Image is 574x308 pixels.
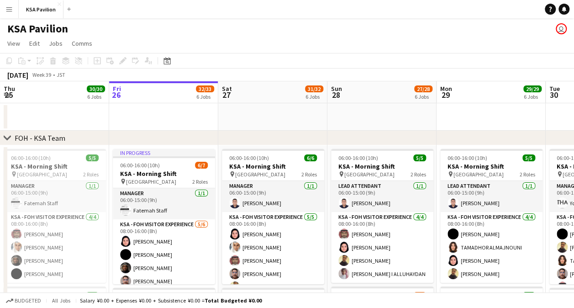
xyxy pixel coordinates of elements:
span: 06:00-16:00 (10h) [338,154,378,161]
span: [GEOGRAPHIC_DATA] [235,171,285,178]
a: View [4,37,24,49]
span: 30/30 [87,85,105,92]
span: 2 Roles [83,171,99,178]
app-card-role: KSA - FOH Visitor Experience4/408:00-16:00 (8h)[PERSON_NAME]TAMADHOR ALMAJNOUNI[PERSON_NAME][PERS... [440,212,542,283]
span: 2 Roles [192,178,208,185]
span: 2 Roles [411,171,426,178]
span: 06:00-16:00 (10h) [229,154,269,161]
span: 06:00-16:00 (10h) [448,154,487,161]
app-card-role: LEAD ATTENDANT1/106:00-15:00 (9h)[PERSON_NAME] [331,181,433,212]
span: 27/28 [414,85,432,92]
span: Sat [222,85,232,93]
app-job-card: 06:00-16:00 (10h)5/5KSA - Morning Shift [GEOGRAPHIC_DATA]2 RolesManager1/106:00-15:00 (9h)Fatemah... [4,149,106,283]
span: Budgeted [15,297,41,304]
span: 6/7 [195,162,208,169]
app-card-role: KSA - FOH Visitor Experience5/508:00-16:00 (8h)[PERSON_NAME][PERSON_NAME][PERSON_NAME][PERSON_NAM... [222,212,324,296]
h3: KSA - Morning Shift [222,162,324,170]
app-job-card: In progress06:00-16:00 (10h)6/7KSA - Morning Shift [GEOGRAPHIC_DATA]2 RolesManager1/106:00-15:00 ... [113,149,215,284]
h3: KSA - Morning Shift [113,170,215,178]
h1: KSA Pavilion [7,22,68,36]
span: 25 [2,90,15,100]
span: 28 [330,90,342,100]
app-job-card: 06:00-16:00 (10h)5/5KSA - Morning Shift [GEOGRAPHIC_DATA]2 RolesLEAD ATTENDANT1/106:00-15:00 (9h)... [440,149,542,283]
span: [GEOGRAPHIC_DATA] [17,171,67,178]
div: JST [57,71,65,78]
h3: KSA - Morning Shift [440,162,542,170]
span: Week 39 [30,71,53,78]
span: [GEOGRAPHIC_DATA] [344,171,395,178]
span: Tue [549,85,560,93]
span: 06:00-16:00 (10h) [11,154,51,161]
span: View [7,39,20,48]
app-card-role: KSA - FOH Visitor Experience4/408:00-16:00 (8h)[PERSON_NAME][PERSON_NAME][PERSON_NAME][PERSON_NAM... [331,212,433,283]
span: 32/33 [196,85,214,92]
div: 6 Jobs [524,93,541,100]
div: 6 Jobs [196,93,214,100]
span: All jobs [50,297,72,304]
span: 6/6 [304,154,317,161]
app-job-card: 06:00-16:00 (10h)6/6KSA - Morning Shift [GEOGRAPHIC_DATA]2 RolesManager1/106:00-15:00 (9h)[PERSON... [222,149,324,284]
span: Jobs [49,39,63,48]
span: 29 [439,90,452,100]
span: 26 [111,90,121,100]
h3: KSA - Morning Shift [4,162,106,170]
div: FOH - KSA Team [15,133,65,143]
app-card-role: Manager1/106:00-15:00 (9h)Fatemah Staff [113,188,215,219]
app-card-role: Manager1/106:00-15:00 (9h)Fatemah Staff [4,181,106,212]
div: In progress [113,149,215,156]
app-user-avatar: Asami Saga [556,23,567,34]
div: 6 Jobs [415,93,432,100]
span: Thu [4,85,15,93]
span: [GEOGRAPHIC_DATA] [453,171,504,178]
span: 2 Roles [301,171,317,178]
span: Total Budgeted ¥0.00 [205,297,262,304]
span: 5/5 [522,154,535,161]
span: 31/32 [305,85,323,92]
app-card-role: KSA - FOH Visitor Experience4/408:00-16:00 (8h)[PERSON_NAME][PERSON_NAME][PERSON_NAME][PERSON_NAME] [4,212,106,283]
div: 6 Jobs [305,93,323,100]
app-job-card: 06:00-16:00 (10h)5/5KSA - Morning Shift [GEOGRAPHIC_DATA]2 RolesLEAD ATTENDANT1/106:00-15:00 (9h)... [331,149,433,283]
a: Comms [68,37,96,49]
span: Sun [331,85,342,93]
span: 27 [221,90,232,100]
a: Jobs [45,37,66,49]
div: [DATE] [7,70,28,80]
div: 6 Jobs [87,93,105,100]
span: Mon [440,85,452,93]
div: Salary ¥0.00 + Expenses ¥0.00 + Subsistence ¥0.00 = [80,297,262,304]
span: 29/29 [523,85,542,92]
app-card-role: Manager1/106:00-15:00 (9h)[PERSON_NAME] [222,181,324,212]
span: 30 [548,90,560,100]
span: [GEOGRAPHIC_DATA] [126,178,176,185]
button: Budgeted [5,296,42,306]
span: 2 Roles [520,171,535,178]
button: KSA Pavilion [19,0,63,18]
h3: KSA - Morning Shift [331,162,433,170]
span: 5/5 [86,154,99,161]
span: 5/5 [413,154,426,161]
span: Comms [72,39,92,48]
app-card-role: LEAD ATTENDANT1/106:00-15:00 (9h)[PERSON_NAME] [440,181,542,212]
span: Fri [113,85,121,93]
a: Edit [26,37,43,49]
span: 06:00-16:00 (10h) [120,162,160,169]
span: Edit [29,39,40,48]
